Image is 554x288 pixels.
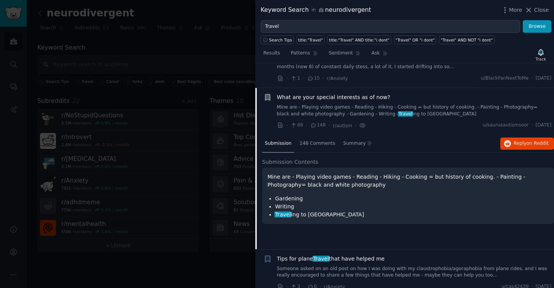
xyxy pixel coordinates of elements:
[394,35,437,44] a: "Travel" OR "i dont"
[395,37,435,43] div: "Travel" OR "i dont"
[275,203,549,211] li: Writing
[343,140,366,147] span: Summary
[277,93,391,101] a: What are your special interests as of now?
[525,6,549,14] button: Close
[327,76,348,81] span: r/Anxiety
[269,37,292,43] span: Search Tips
[265,140,291,147] span: Submission
[501,6,522,14] button: More
[277,266,552,279] a: Someone asked on an old post on how I was doing with my claustrophobia/agoraphobia from plane rid...
[261,47,283,63] a: Results
[329,37,390,43] div: title:"Travel" AND title:"i dont"
[536,122,551,129] span: [DATE]
[326,47,363,63] a: Sentiment
[310,122,326,129] span: 148
[483,122,529,129] span: u/saurusautismsoor
[500,138,554,150] button: Replyon Reddit
[267,173,549,189] p: Mine are - Playing video games - Reading - Hiking - Cooking = but history of cooking. - Painting ...
[307,75,320,82] span: 15
[290,122,303,129] span: 68
[509,6,522,14] span: More
[296,35,325,44] a: title:"Travel"
[261,5,371,15] div: Keyword Search neurodivergent
[262,158,319,166] span: Submission Contents
[536,75,551,82] span: [DATE]
[275,195,549,203] li: Gardening
[481,75,529,82] span: u/BlackFanNextToMe
[298,37,323,43] div: title:"Travel"
[371,50,380,57] span: Ask
[306,122,307,130] span: ·
[532,122,533,129] span: ·
[286,74,288,82] span: ·
[327,35,391,44] a: title:"Travel" AND title:"i dont"
[398,111,413,117] span: Travel
[275,211,549,219] li: ing to [GEOGRAPHIC_DATA]
[288,47,320,63] a: Patterns
[290,75,300,82] span: 1
[322,74,324,82] span: ·
[439,35,494,44] a: "Travel" AND NOT "i dont"
[527,141,549,146] span: on Reddit
[277,104,552,117] a: Mine are - Playing video games - Reading - Hiking - Cooking = but history of cooking. - Painting ...
[355,122,356,130] span: ·
[277,57,552,70] a: I have phobia since December about skies, distance planet, open wide spaces, mountains,Travel... ...
[274,211,291,218] span: Travel
[369,47,391,63] a: Ask
[303,74,304,82] span: ·
[441,37,493,43] div: "Travel" AND NOT "i dont"
[299,140,335,147] span: 148 Comments
[291,50,310,57] span: Patterns
[263,50,280,57] span: Results
[523,20,551,33] button: Browse
[286,122,288,130] span: ·
[532,75,533,82] span: ·
[277,255,385,263] a: Tips for planeTravelthat have helped me
[333,123,352,128] span: r/autism
[277,255,385,263] span: Tips for plane that have helped me
[328,122,330,130] span: ·
[312,256,330,262] span: Travel
[533,47,549,63] button: Track
[514,140,549,147] span: Reply
[536,56,546,62] div: Track
[261,20,520,33] input: Try a keyword related to your business
[534,6,549,14] span: Close
[261,35,294,44] button: Search Tips
[311,7,315,14] span: in
[329,50,353,57] span: Sentiment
